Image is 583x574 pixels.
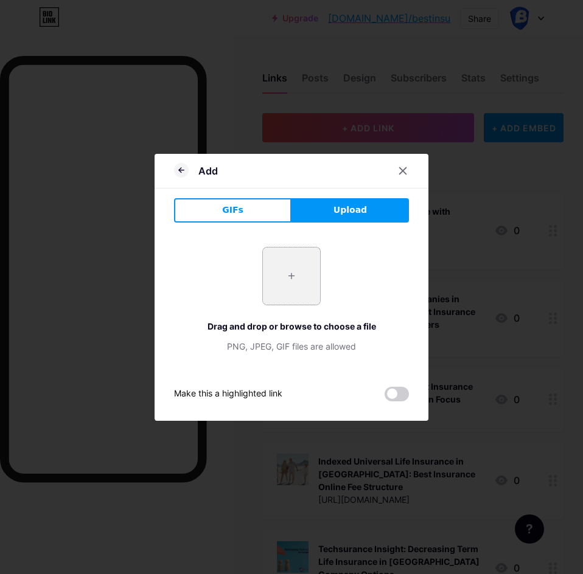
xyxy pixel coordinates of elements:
[174,320,409,333] div: Drag and drop or browse to choose a file
[174,198,291,223] button: GIFs
[222,204,243,216] span: GIFs
[174,340,409,353] div: PNG, JPEG, GIF files are allowed
[198,164,218,178] div: Add
[291,198,409,223] button: Upload
[333,204,367,216] span: Upload
[174,387,282,401] div: Make this a highlighted link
